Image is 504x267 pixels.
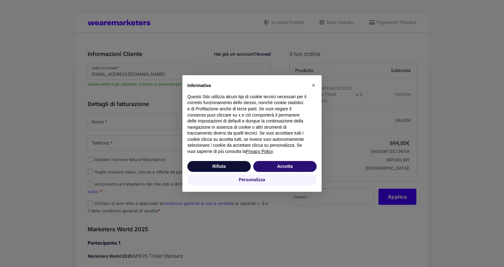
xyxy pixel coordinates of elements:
span: × [312,82,315,89]
button: Chiudi questa informativa [309,80,318,90]
p: Questo Sito utilizza alcuni tipi di cookie tecnici necessari per il corretto funzionamento dello ... [187,94,307,155]
button: Personalizza [187,174,317,186]
a: Privacy Policy [246,149,273,154]
button: Rifiuta [187,161,251,172]
button: Accetta [253,161,317,172]
h2: Informativa [187,83,307,89]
